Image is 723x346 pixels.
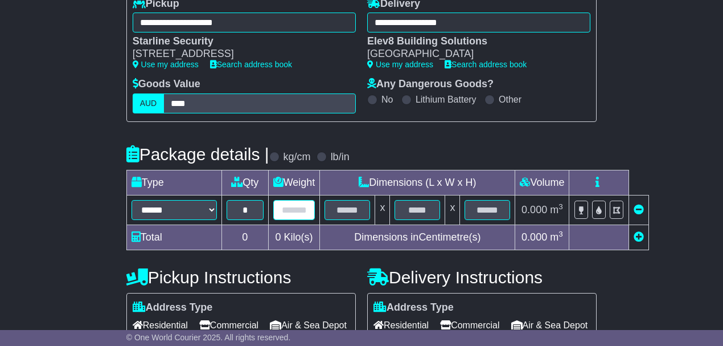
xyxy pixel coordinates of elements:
div: [GEOGRAPHIC_DATA] [367,48,579,60]
td: x [375,195,390,225]
div: Elev8 Building Solutions [367,35,579,48]
label: Goods Value [133,78,200,91]
span: m [550,231,563,243]
td: 0 [221,225,268,250]
sup: 3 [558,202,563,211]
a: Add new item [634,231,644,243]
span: m [550,204,563,215]
label: kg/cm [284,151,311,164]
td: x [445,195,460,225]
span: Commercial [440,316,499,334]
span: Residential [133,316,188,334]
label: Lithium Battery [416,94,476,105]
td: Dimensions (L x W x H) [320,170,515,195]
a: Search address book [445,60,527,69]
span: Air & Sea Depot [511,316,588,334]
a: Use my address [133,60,199,69]
td: Qty [221,170,268,195]
div: Starline Security [133,35,344,48]
span: © One World Courier 2025. All rights reserved. [126,333,291,342]
label: Other [499,94,521,105]
sup: 3 [558,230,563,238]
h4: Package details | [126,145,269,164]
label: AUD [133,93,165,113]
span: Commercial [199,316,258,334]
a: Remove this item [634,204,644,215]
td: Volume [515,170,569,195]
span: 0.000 [521,204,547,215]
td: Dimensions in Centimetre(s) [320,225,515,250]
label: No [381,94,393,105]
span: 0 [276,231,281,243]
div: [STREET_ADDRESS] [133,48,344,60]
span: Residential [373,316,429,334]
td: Weight [268,170,320,195]
td: Type [126,170,221,195]
label: Any Dangerous Goods? [367,78,494,91]
label: Address Type [133,302,213,314]
label: lb/in [331,151,350,164]
a: Search address book [210,60,292,69]
span: Air & Sea Depot [270,316,347,334]
label: Address Type [373,302,454,314]
h4: Delivery Instructions [367,268,597,287]
h4: Pickup Instructions [126,268,356,287]
td: Total [126,225,221,250]
td: Kilo(s) [268,225,320,250]
span: 0.000 [521,231,547,243]
a: Use my address [367,60,433,69]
